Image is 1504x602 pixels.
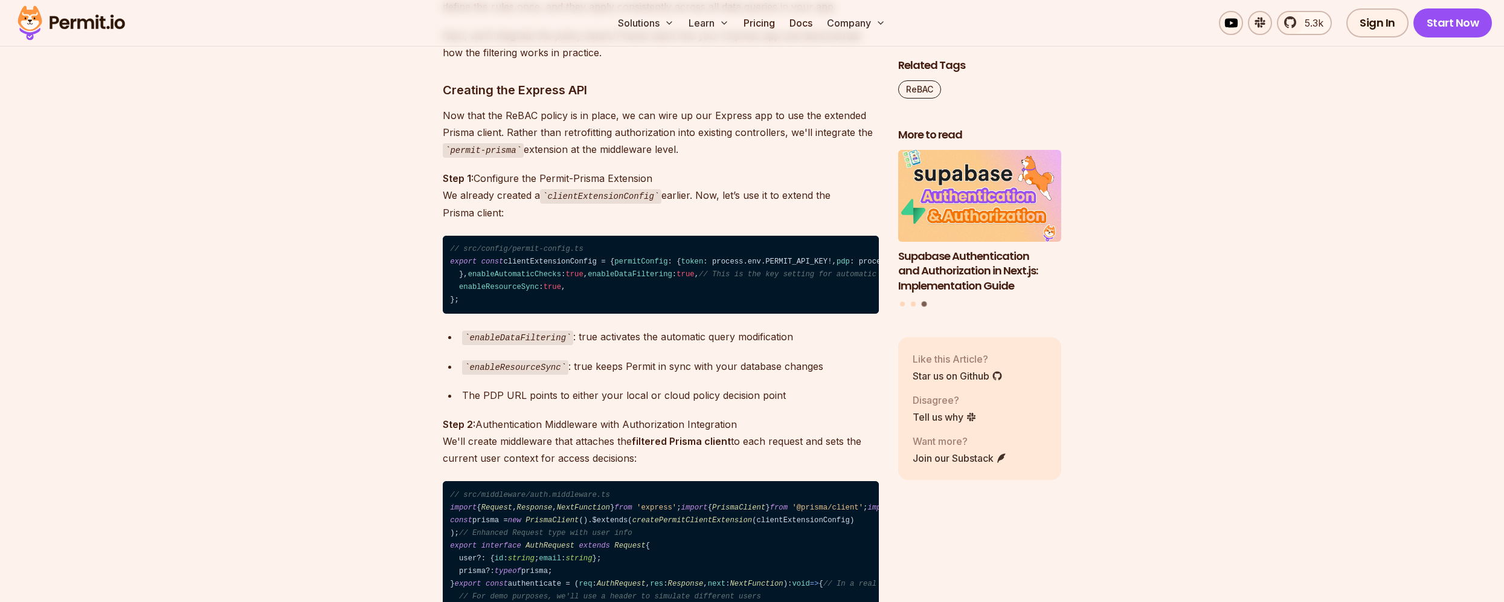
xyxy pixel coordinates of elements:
[792,580,818,588] span: =>
[898,248,1061,293] h3: Supabase Authentication and Authorization in Next.js: Implementation Guide
[443,236,879,314] code: clientExtensionConfig = { : { : process. . !, : process. . || , : , }, : , : , : , };
[739,11,780,35] a: Pricing
[913,409,977,424] a: Tell us why
[443,170,879,221] p: Configure the Permit-Prisma Extension We already created a earlier. Now, let’s use it to extend t...
[468,270,561,279] span: enableAutomaticChecks
[12,2,130,44] img: Permit logo
[699,270,948,279] span: // This is the key setting for automatic query filtering
[913,392,977,407] p: Disagree?
[459,283,539,291] span: enableResourceSync
[508,554,535,563] span: string
[921,301,927,306] button: Go to slide 3
[632,435,731,447] strong: filtered Prisma client
[614,257,667,266] span: permitConfig
[913,368,1003,383] a: Star us on Github
[588,270,672,279] span: enableDataFiltering
[462,387,879,404] div: The PDP URL points to either your local or cloud policy decision point
[525,516,579,525] span: PrismaClient
[1346,8,1409,37] a: Sign In
[517,503,553,512] span: Response
[450,516,472,525] span: const
[898,80,941,99] a: ReBAC
[450,257,477,266] span: export
[898,150,1061,242] img: Supabase Authentication and Authorization in Next.js: Implementation Guide
[730,580,783,588] span: NextFunction
[481,503,512,512] span: Request
[1297,16,1323,30] span: 5.3k
[792,503,863,512] span: '@prisma/client'
[579,542,609,550] span: extends
[495,554,504,563] span: id
[495,567,521,575] span: typeof
[450,503,477,512] span: import
[613,11,679,35] button: Solutions
[508,516,521,525] span: new
[637,503,676,512] span: 'express'
[1277,11,1332,35] a: 5.3k
[867,503,894,512] span: import
[565,270,583,279] span: true
[898,150,1061,294] li: 3 of 3
[913,450,1007,465] a: Join our Substack
[684,11,734,35] button: Learn
[459,592,761,601] span: // For demo purposes, we'll use a header to simulate different users
[450,542,477,550] span: export
[823,580,1081,588] span: // In a real app, this would verify a JWT token or session
[481,257,504,266] span: const
[614,542,645,550] span: Request
[459,529,632,537] span: // Enhanced Request type with user info
[898,150,1061,308] div: Posts
[443,107,879,158] p: Now that the ReBAC policy is in place, we can wire up our Express app to use the extended Prisma ...
[525,542,574,550] span: AuthRequest
[539,554,561,563] span: email
[708,580,725,588] span: next
[785,11,817,35] a: Docs
[544,283,561,291] span: true
[443,172,474,184] strong: Step 1:
[597,580,646,588] span: AuthRequest
[450,491,610,499] span: // src/middleware/auth.middleware.ts
[462,328,879,346] div: : true activates the automatic query modification
[540,189,661,204] code: clientExtensionConfig
[898,128,1061,143] h2: More to read
[898,150,1061,294] a: Supabase Authentication and Authorization in Next.js: Implementation GuideSupabase Authentication...
[765,257,828,266] span: PERMIT_API_KEY
[712,503,765,512] span: PrismaClient
[911,301,916,306] button: Go to slide 2
[837,257,850,266] span: pdp
[462,331,573,345] code: enableDataFiltering
[668,580,704,588] span: Response
[462,358,879,375] div: : true keeps Permit in sync with your database changes
[455,580,481,588] span: export
[632,516,752,525] span: createPermitClientExtension
[443,143,524,158] code: permit-prisma
[443,416,879,467] p: Authentication Middleware with Authorization Integration We'll create middleware that attaches th...
[900,301,905,306] button: Go to slide 1
[681,257,704,266] span: token
[913,433,1007,448] p: Want more?
[792,580,809,588] span: void
[681,503,708,512] span: import
[614,503,632,512] span: from
[462,360,568,375] code: enableResourceSync
[481,542,521,550] span: interface
[443,80,879,100] h3: Creating the Express API
[565,554,592,563] span: string
[676,270,694,279] span: true
[579,580,592,588] span: req
[898,58,1061,73] h2: Related Tags
[557,503,610,512] span: NextFunction
[1413,8,1493,37] a: Start Now
[486,580,508,588] span: const
[822,11,890,35] button: Company
[450,245,583,253] span: // src/config/permit-config.ts
[770,503,788,512] span: from
[650,580,663,588] span: res
[748,257,761,266] span: env
[913,351,1003,366] p: Like this Article?
[443,418,475,430] strong: Step 2:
